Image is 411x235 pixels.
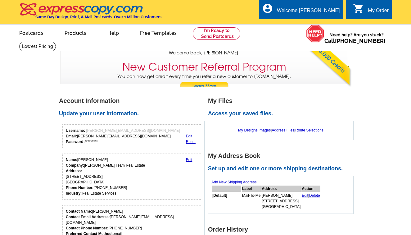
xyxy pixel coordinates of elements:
[66,226,108,230] strong: Contact Phone Number:
[9,25,53,40] a: Postcards
[66,191,82,196] strong: Industry:
[186,140,196,144] a: Reset
[19,7,162,19] a: Same Day Design, Print, & Mail Postcards. Over 1 Million Customers.
[262,3,273,14] i: account_circle
[130,25,187,40] a: Free Templates
[66,169,82,173] strong: Address:
[335,38,386,44] a: [PHONE_NUMBER]
[59,110,208,117] h2: Update your user information.
[353,3,364,14] i: shopping_cart
[208,165,357,172] h2: Set up and edit one or more shipping destinations.
[97,25,129,40] a: Help
[208,226,357,233] h1: Order History
[295,128,323,132] a: Route Selections
[66,163,84,168] strong: Company:
[259,128,271,132] a: Images
[261,192,301,210] td: [PERSON_NAME] [STREET_ADDRESS] [GEOGRAPHIC_DATA]
[238,128,258,132] a: My Designs
[301,192,320,210] td: |
[309,193,320,198] a: Delete
[212,192,241,210] td: [ ]
[242,186,261,192] th: Label
[66,128,85,133] strong: Username:
[66,158,77,162] strong: Name:
[324,38,386,44] span: Call
[62,154,201,200] div: Your personal details.
[211,124,350,136] div: | | |
[66,186,93,190] strong: Phone Number:
[302,193,308,198] a: Edit
[66,134,77,138] strong: Email:
[61,73,348,91] p: You can now get credit every time you refer a new customer to [DOMAIN_NAME].
[59,98,208,104] h1: Account Information
[272,128,294,132] a: Address Files
[208,98,357,104] h1: My Files
[353,7,389,15] a: shopping_cart My Order
[324,32,389,44] span: Need help? Are you stuck?
[211,180,256,184] a: Add New Shipping Address
[66,209,92,214] strong: Contact Name:
[66,128,180,145] div: [PERSON_NAME][EMAIL_ADDRESS][DOMAIN_NAME] *********
[66,215,110,219] strong: Contact Email Addresss:
[186,158,192,162] a: Edit
[301,186,320,192] th: Action
[186,134,192,138] a: Edit
[242,192,261,210] td: Mail-To-Me
[208,153,357,159] h1: My Address Book
[261,186,301,192] th: Address
[35,15,162,19] h4: Same Day Design, Print, & Mail Postcards. Over 1 Million Customers.
[122,61,286,73] h3: New Customer Referral Program
[208,110,357,117] h2: Access your saved files.
[86,128,180,133] span: [PERSON_NAME][EMAIL_ADDRESS][DOMAIN_NAME]
[368,8,389,16] div: My Order
[306,25,324,43] img: help
[277,8,340,16] div: Welcome [PERSON_NAME]
[213,193,226,198] b: Default
[169,50,240,56] span: Welcome back, [PERSON_NAME].
[66,140,85,144] strong: Password:
[62,124,201,148] div: Your login information.
[180,82,229,91] a: Learn More
[55,25,97,40] a: Products
[66,157,145,196] div: [PERSON_NAME] [PERSON_NAME] Team Real Estate [STREET_ADDRESS] [GEOGRAPHIC_DATA] [PHONE_NUMBER] Re...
